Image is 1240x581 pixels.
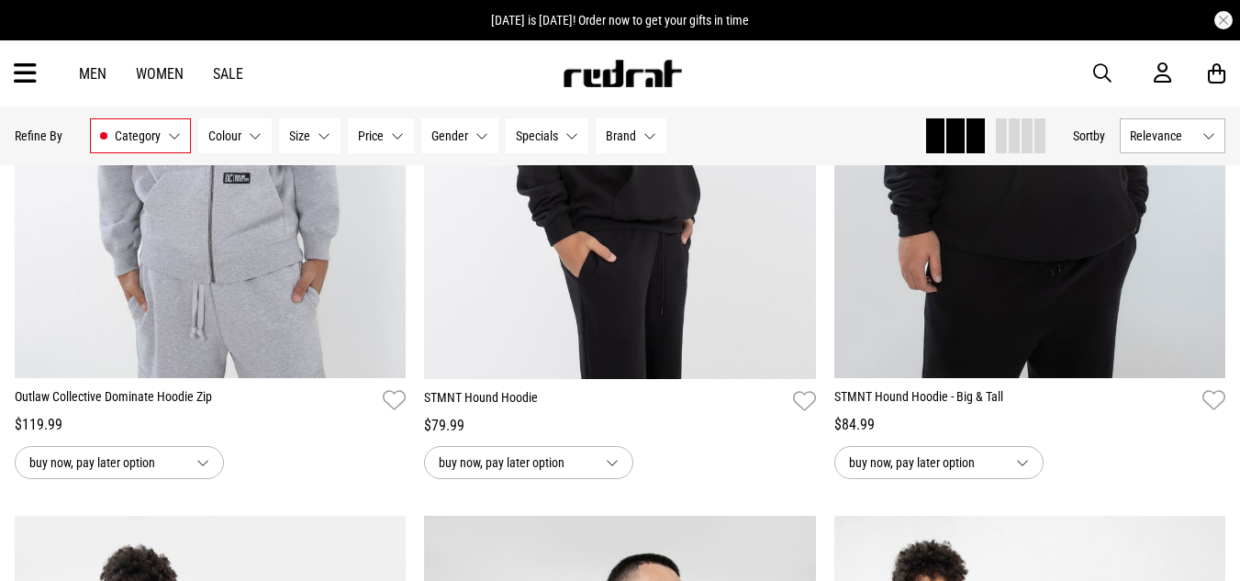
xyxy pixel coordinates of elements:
button: Brand [596,118,666,153]
button: buy now, pay later option [834,446,1044,479]
div: $79.99 [424,415,815,437]
button: Price [348,118,414,153]
span: Gender [431,128,468,143]
button: buy now, pay later option [424,446,633,479]
span: Relevance [1130,128,1195,143]
button: Size [279,118,341,153]
button: Category [90,118,191,153]
button: Sortby [1073,125,1105,147]
a: Women [136,65,184,83]
span: Category [115,128,161,143]
span: [DATE] is [DATE]! Order now to get your gifts in time [491,13,749,28]
img: Redrat logo [562,60,683,87]
span: Colour [208,128,241,143]
a: Sale [213,65,243,83]
button: buy now, pay later option [15,446,224,479]
span: Price [358,128,384,143]
a: STMNT Hound Hoodie - Big & Tall [834,387,1195,414]
a: Outlaw Collective Dominate Hoodie Zip [15,387,375,414]
span: Size [289,128,310,143]
span: buy now, pay later option [439,452,591,474]
span: buy now, pay later option [849,452,1001,474]
button: Gender [421,118,498,153]
a: STMNT Hound Hoodie [424,388,785,415]
span: buy now, pay later option [29,452,182,474]
p: Refine By [15,128,62,143]
div: $84.99 [834,414,1225,436]
button: Colour [198,118,272,153]
span: Brand [606,128,636,143]
div: $119.99 [15,414,406,436]
button: Specials [506,118,588,153]
a: Men [79,65,106,83]
span: by [1093,128,1105,143]
button: Relevance [1120,118,1225,153]
span: Specials [516,128,558,143]
button: Open LiveChat chat widget [15,7,70,62]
